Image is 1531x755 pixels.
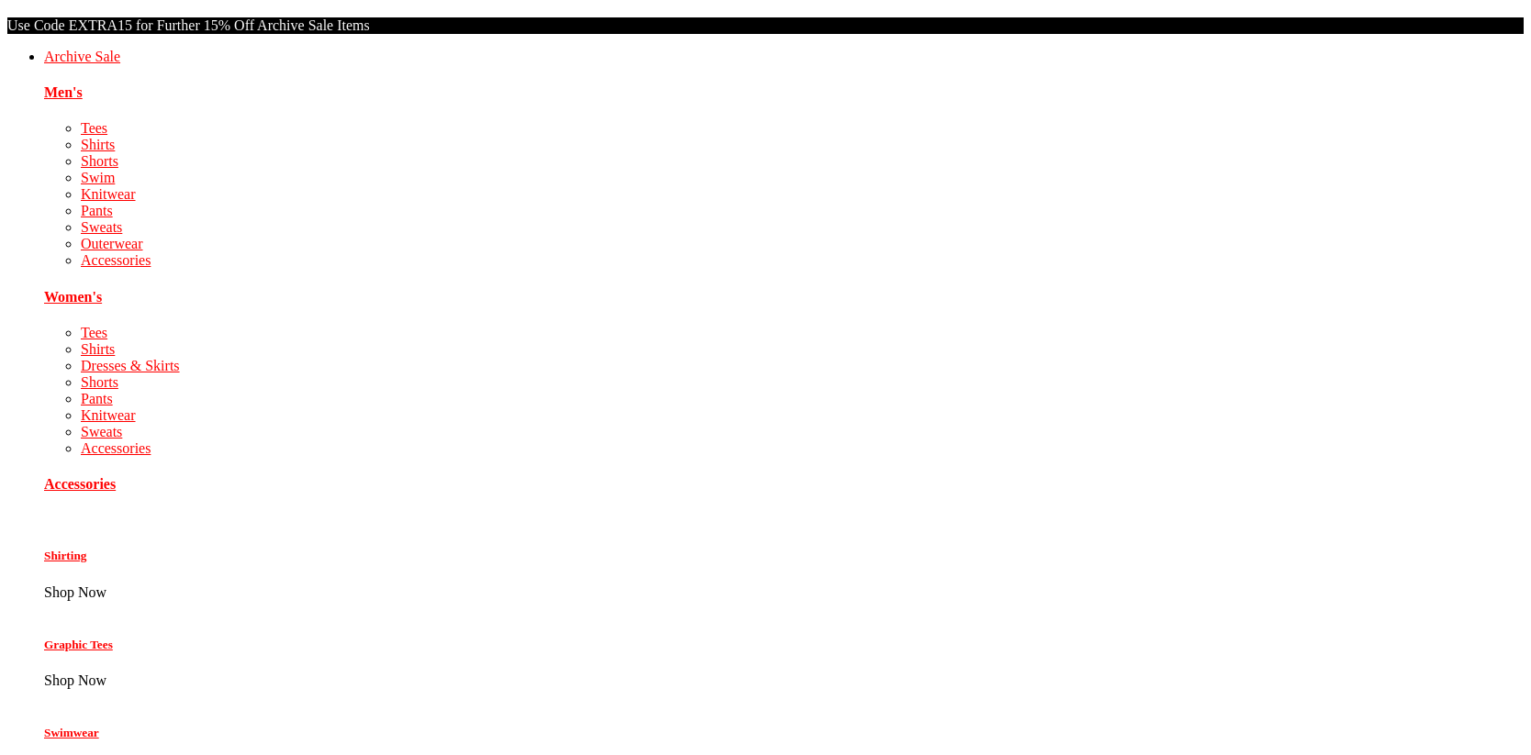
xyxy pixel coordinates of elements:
[81,203,113,218] a: Pants
[44,476,116,492] a: Accessories
[81,341,115,357] a: Shirts
[81,424,122,439] a: Sweats
[44,584,106,600] span: Shop Now
[81,391,113,406] a: Pants
[44,672,106,688] span: Shop Now
[81,325,107,340] a: Tees
[44,726,99,739] a: Swimwear
[44,549,86,562] a: Shirting
[44,49,120,64] a: Archive Sale
[44,84,83,100] a: Men's
[81,440,151,456] a: Accessories
[81,170,115,185] a: Swim
[81,120,107,136] a: Tees
[81,186,136,202] a: Knitwear
[81,358,180,373] a: Dresses & Skirts
[81,219,122,235] a: Sweats
[81,153,118,169] a: Shorts
[81,252,151,268] a: Accessories
[81,137,115,152] a: Shirts
[81,236,143,251] a: Outerwear
[81,374,118,390] a: Shorts
[44,638,113,651] a: Graphic Tees
[44,289,102,305] a: Women's
[7,17,1524,34] p: Use Code EXTRA15 for Further 15% Off Archive Sale Items
[81,407,136,423] a: Knitwear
